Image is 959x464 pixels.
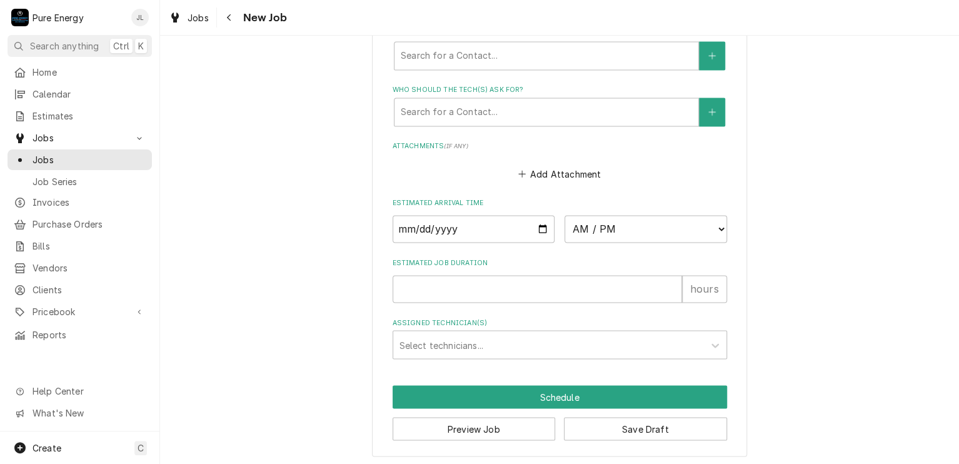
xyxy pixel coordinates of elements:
[565,215,727,243] select: Time Select
[33,385,144,398] span: Help Center
[239,9,287,26] span: New Job
[138,39,144,53] span: K
[393,385,727,440] div: Button Group
[33,153,146,166] span: Jobs
[8,381,152,401] a: Go to Help Center
[682,275,727,303] div: hours
[33,443,61,453] span: Create
[393,85,727,95] label: Who should the tech(s) ask for?
[444,143,468,149] span: ( if any )
[33,283,146,296] span: Clients
[219,8,239,28] button: Navigate back
[393,385,727,408] button: Schedule
[393,29,727,69] div: Who called in this service?
[393,85,727,126] div: Who should the tech(s) ask for?
[8,35,152,57] button: Search anythingCtrlK
[393,408,727,440] div: Button Group Row
[8,325,152,345] a: Reports
[188,11,209,24] span: Jobs
[131,9,149,26] div: JL
[30,39,99,53] span: Search anything
[393,198,727,243] div: Estimated Arrival Time
[393,417,556,440] button: Preview Job
[564,417,727,440] button: Save Draft
[33,11,84,24] div: Pure Energy
[8,62,152,83] a: Home
[8,236,152,256] a: Bills
[33,66,146,79] span: Home
[8,128,152,148] a: Go to Jobs
[393,215,555,243] input: Date
[393,141,727,183] div: Attachments
[33,218,146,231] span: Purchase Orders
[33,88,146,101] span: Calendar
[393,385,727,408] div: Button Group Row
[8,106,152,126] a: Estimates
[8,171,152,192] a: Job Series
[8,192,152,213] a: Invoices
[708,51,716,60] svg: Create New Contact
[393,198,727,208] label: Estimated Arrival Time
[33,240,146,253] span: Bills
[699,98,725,126] button: Create New Contact
[11,9,29,26] div: Pure Energy's Avatar
[33,109,146,123] span: Estimates
[393,318,727,328] label: Assigned Technician(s)
[33,196,146,209] span: Invoices
[138,441,144,455] span: C
[164,8,214,28] a: Jobs
[393,258,727,268] label: Estimated Job Duration
[8,84,152,104] a: Calendar
[516,165,603,183] button: Add Attachment
[33,131,127,144] span: Jobs
[33,406,144,420] span: What's New
[708,108,716,116] svg: Create New Contact
[393,258,727,303] div: Estimated Job Duration
[699,41,725,70] button: Create New Contact
[33,328,146,341] span: Reports
[131,9,149,26] div: James Linnenkamp's Avatar
[33,261,146,275] span: Vendors
[8,214,152,235] a: Purchase Orders
[33,175,146,188] span: Job Series
[8,258,152,278] a: Vendors
[393,141,727,151] label: Attachments
[113,39,129,53] span: Ctrl
[8,403,152,423] a: Go to What's New
[8,149,152,170] a: Jobs
[11,9,29,26] div: P
[8,280,152,300] a: Clients
[8,301,152,322] a: Go to Pricebook
[33,305,127,318] span: Pricebook
[393,318,727,359] div: Assigned Technician(s)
